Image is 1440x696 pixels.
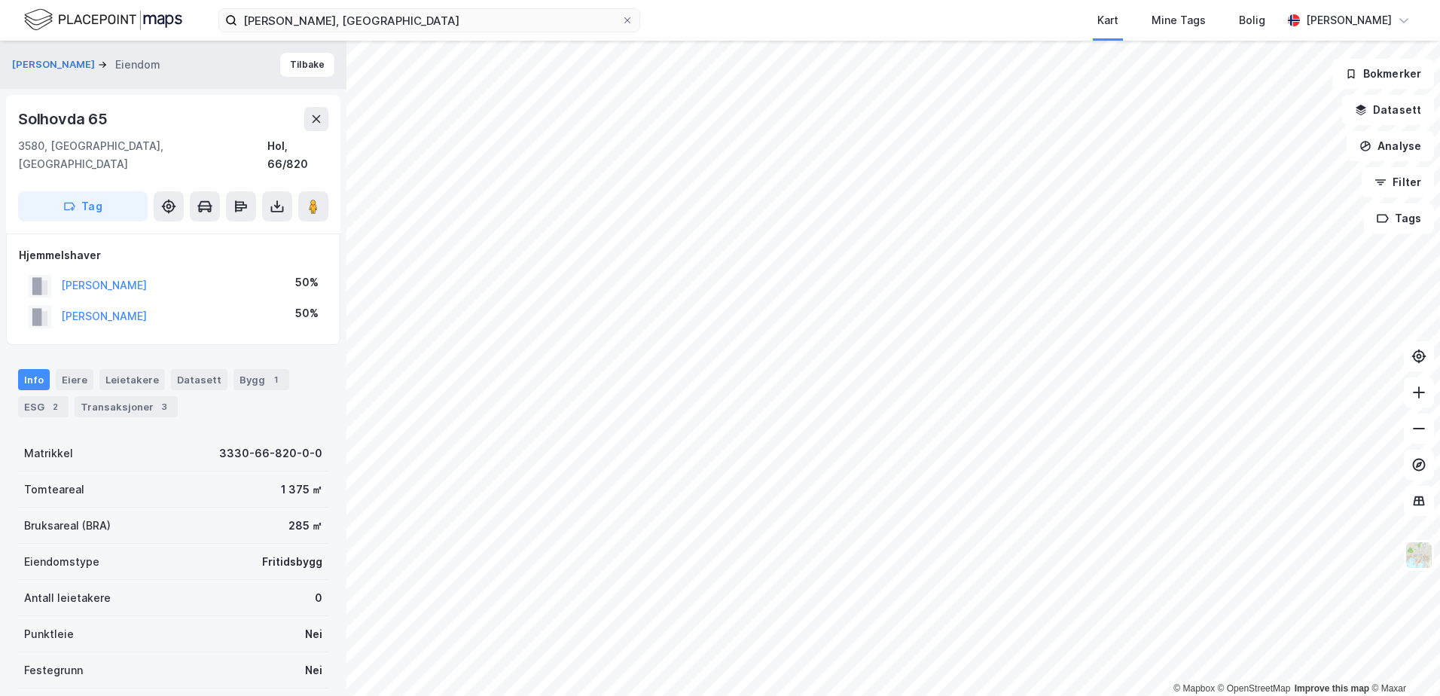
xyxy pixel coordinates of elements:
div: Info [18,369,50,390]
div: Transaksjoner [75,396,178,417]
div: 3330-66-820-0-0 [219,444,322,462]
button: Bokmerker [1332,59,1434,89]
button: Filter [1362,167,1434,197]
div: 50% [295,304,319,322]
div: 3580, [GEOGRAPHIC_DATA], [GEOGRAPHIC_DATA] [18,137,267,173]
a: OpenStreetMap [1218,683,1291,694]
button: Tilbake [280,53,334,77]
img: Z [1405,541,1433,569]
div: Kart [1097,11,1118,29]
div: Bygg [233,369,289,390]
div: 2 [47,399,63,414]
div: Mine Tags [1152,11,1206,29]
div: Nei [305,661,322,679]
div: Eiendomstype [24,553,99,571]
div: Bruksareal (BRA) [24,517,111,535]
div: Antall leietakere [24,589,111,607]
div: Hol, 66/820 [267,137,328,173]
iframe: Chat Widget [1365,624,1440,696]
a: Mapbox [1173,683,1215,694]
div: Hjemmelshaver [19,246,328,264]
div: Tomteareal [24,481,84,499]
div: 50% [295,273,319,292]
input: Søk på adresse, matrikkel, gårdeiere, leietakere eller personer [237,9,621,32]
div: Solhovda 65 [18,107,111,131]
div: Bolig [1239,11,1265,29]
div: 1 [268,372,283,387]
div: 3 [157,399,172,414]
div: Nei [305,625,322,643]
img: logo.f888ab2527a4732fd821a326f86c7f29.svg [24,7,182,33]
div: Leietakere [99,369,165,390]
div: Festegrunn [24,661,83,679]
div: 1 375 ㎡ [281,481,322,499]
div: 285 ㎡ [288,517,322,535]
button: Tags [1364,203,1434,234]
div: Punktleie [24,625,74,643]
div: Eiere [56,369,93,390]
div: Eiendom [115,56,160,74]
div: ESG [18,396,69,417]
div: Kontrollprogram for chat [1365,624,1440,696]
button: [PERSON_NAME] [12,57,98,72]
button: Analyse [1347,131,1434,161]
button: Datasett [1342,95,1434,125]
div: Fritidsbygg [262,553,322,571]
button: Tag [18,191,148,221]
div: [PERSON_NAME] [1306,11,1392,29]
a: Improve this map [1295,683,1369,694]
div: 0 [315,589,322,607]
div: Matrikkel [24,444,73,462]
div: Datasett [171,369,227,390]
